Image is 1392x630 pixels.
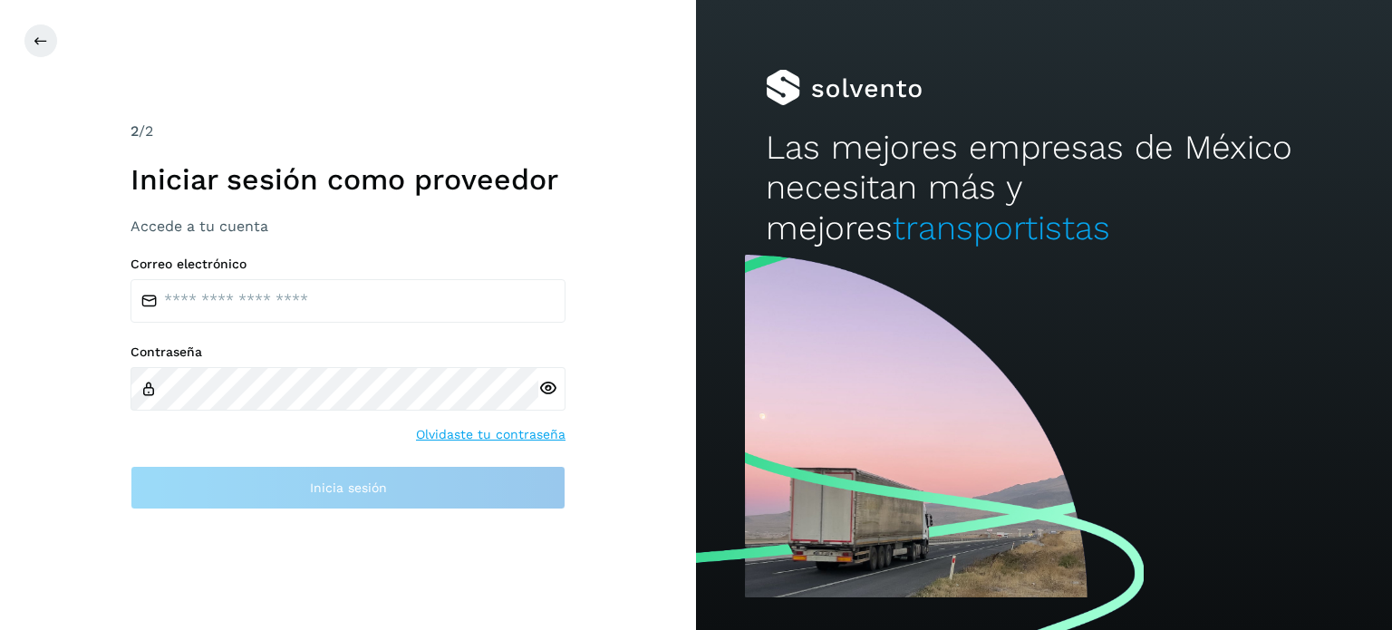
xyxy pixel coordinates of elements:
[130,121,565,142] div: /2
[130,344,565,360] label: Contraseña
[310,481,387,494] span: Inicia sesión
[130,218,565,235] h3: Accede a tu cuenta
[766,128,1322,248] h2: Las mejores empresas de México necesitan más y mejores
[893,208,1110,247] span: transportistas
[416,425,565,444] a: Olvidaste tu contraseña
[130,257,565,272] label: Correo electrónico
[130,162,565,197] h1: Iniciar sesión como proveedor
[130,466,565,509] button: Inicia sesión
[130,122,139,140] span: 2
